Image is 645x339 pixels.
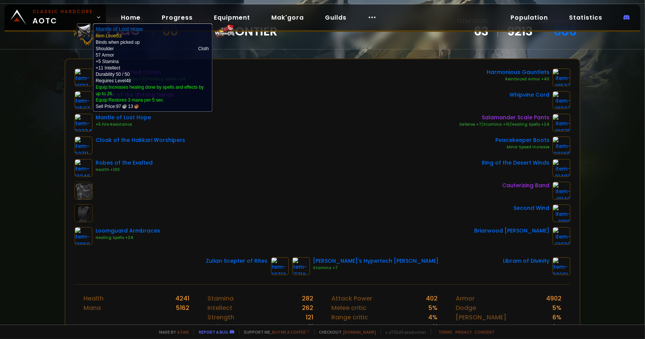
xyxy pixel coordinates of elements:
div: Spell Power [332,322,367,331]
a: Increases healing done by spells and effects by up to 26. [96,85,204,96]
small: Classic Hardcore [32,8,93,15]
a: Home [115,10,147,25]
div: Agility [207,322,226,331]
img: item-18527 [552,68,571,86]
a: Equipment [208,10,256,25]
td: Requires Level 48 [96,78,209,110]
span: Equip: [96,97,164,103]
img: item-12930 [552,227,571,245]
div: 121 [306,313,314,322]
a: Population [504,10,554,25]
a: [DOMAIN_NAME] [343,329,376,335]
div: 282 [302,294,314,303]
span: +5 Stamina [96,59,119,64]
span: Support me, [239,329,310,335]
div: 4902 [546,294,561,303]
img: item-11819 [552,204,571,222]
div: Zulian Scepter of Rites [206,257,268,265]
span: Cloth [198,46,209,51]
img: item-19140 [552,182,571,200]
div: Briarwood [PERSON_NAME] [474,227,549,235]
a: Guilds [319,10,353,25]
b: Mantle of Lost Hope [96,26,143,32]
div: Minor Speed Increase [495,144,549,150]
div: Salamander Scale Pants [459,114,549,122]
img: item-18875 [552,114,571,132]
div: 4 % [428,313,438,322]
div: Sell Price: [96,103,209,110]
span: Made by [155,329,189,335]
div: Ring of the Desert Winds [482,159,549,167]
div: Harmonious Gauntlets [487,68,549,76]
img: item-13346 [74,159,93,177]
div: Whipvine Cord [509,91,549,99]
div: 6 % [552,322,561,331]
span: 97 [116,103,127,110]
div: 61 [432,322,438,331]
div: 5162 [176,303,189,313]
span: +11 Intellect [96,65,120,71]
div: Cloak of the Hakkari Worshipers [96,136,185,144]
div: Dodge [456,303,476,313]
img: item-22234 [74,114,93,132]
div: [PERSON_NAME] [456,313,506,322]
span: Frontier [221,26,277,37]
a: Mak'gora [265,10,310,25]
a: Privacy [456,329,472,335]
div: Peacekeeper Boots [495,136,549,144]
a: Classic HardcoreAOTC [5,5,106,30]
div: Robes of the Exalted [96,159,153,167]
img: item-22711 [74,136,93,154]
div: Reinforced Armor +40 [487,76,549,82]
div: Cauterizing Band [502,182,549,190]
div: Health [84,294,104,303]
div: 81 [308,322,314,331]
a: Restores 3 mana per 5 sec. [108,97,164,103]
a: Statistics [563,10,608,25]
img: item-19132 [74,68,93,86]
a: Report a bug [199,329,229,335]
div: Mantle of Lost Hope [96,114,151,122]
span: Checkout [314,329,376,335]
div: 262 [302,303,314,313]
img: item-17718 [292,257,310,275]
div: Healing Spells +24 [96,235,160,241]
span: 57 Armor [96,52,114,58]
img: item-23201 [552,257,571,275]
img: item-21507 [74,91,93,109]
a: Progress [156,10,199,25]
div: 5 % [552,303,561,313]
div: Health +100 [96,167,153,173]
div: Stamina [207,294,234,303]
div: Defense +7/Stamina +10/Healing Spells +24 [459,122,549,128]
div: 402 [426,294,438,303]
div: guild [221,16,277,37]
img: item-20265 [552,136,571,154]
div: 6 % [552,313,561,322]
img: item-18327 [552,91,571,109]
img: item-21483 [552,159,571,177]
img: item-13969 [74,227,93,245]
div: Melee critic [332,303,367,313]
div: 5 % [428,303,438,313]
span: AOTC [32,8,93,26]
a: Buy me a coffee [272,329,310,335]
div: Second Wind [514,204,549,212]
div: Stamina +7 [313,265,439,271]
a: a fan [178,329,189,335]
div: Libram of Divinity [503,257,549,265]
span: Item Level 53 [96,33,122,39]
div: Loomguard Armbraces [96,227,160,235]
div: Armor [456,294,475,303]
a: 9213 [507,26,533,37]
div: Mana [84,303,101,313]
div: +5 Fire Resistance [96,122,151,128]
td: Binds when picked up Durability 50 / 50 [96,26,209,78]
div: Range critic [332,313,368,322]
div: 4241 [175,294,189,303]
a: Consent [475,329,495,335]
div: Attack Power [332,294,373,303]
div: Strength [207,313,234,322]
div: [PERSON_NAME]'s Hypertech [PERSON_NAME] [313,257,439,265]
div: Block [456,322,472,331]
